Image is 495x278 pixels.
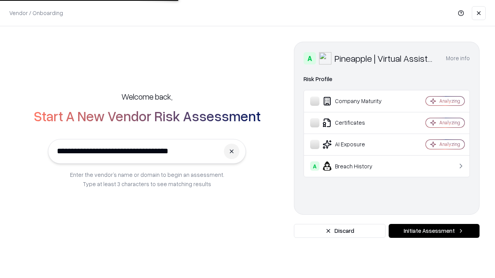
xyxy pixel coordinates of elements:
[335,52,437,64] div: Pineapple | Virtual Assistant Agency
[439,141,460,147] div: Analyzing
[439,119,460,126] div: Analyzing
[310,97,403,106] div: Company Maturity
[304,75,470,84] div: Risk Profile
[121,91,172,102] h5: Welcome back,
[304,52,316,64] div: A
[34,108,261,124] h2: Start A New Vendor Risk Assessment
[389,224,480,238] button: Initiate Assessment
[439,98,460,104] div: Analyzing
[310,161,319,171] div: A
[319,52,331,64] img: Pineapple | Virtual Assistant Agency
[310,118,403,127] div: Certificates
[70,170,224,188] p: Enter the vendor’s name or domain to begin an assessment. Type at least 3 characters to see match...
[9,9,63,17] p: Vendor / Onboarding
[446,51,470,65] button: More info
[294,224,386,238] button: Discard
[310,140,403,149] div: AI Exposure
[310,161,403,171] div: Breach History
